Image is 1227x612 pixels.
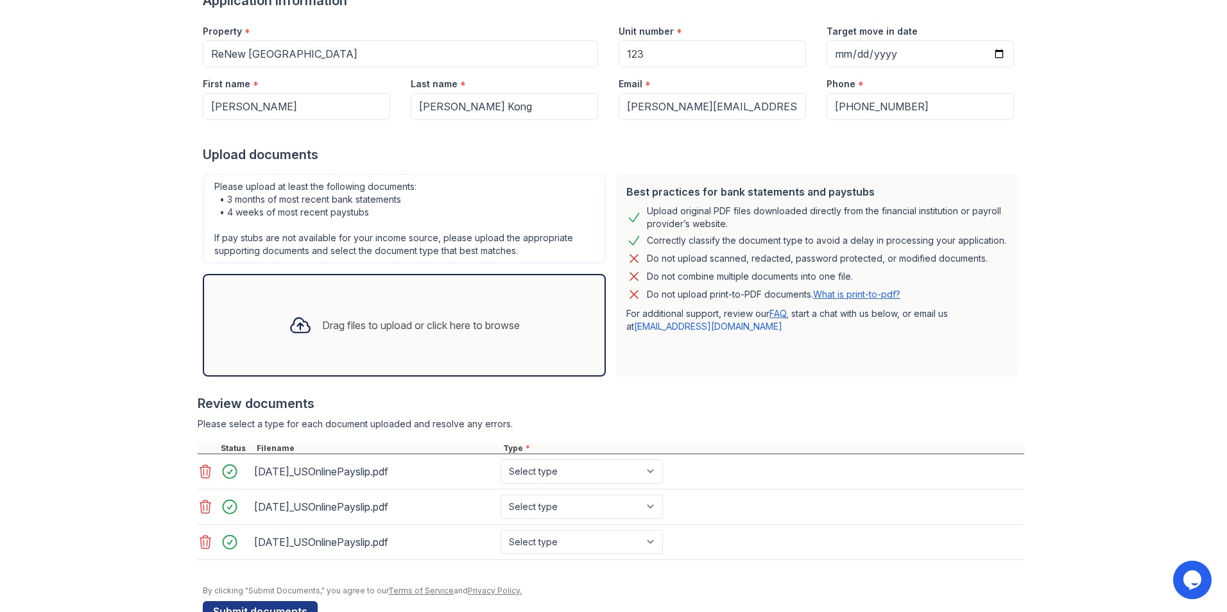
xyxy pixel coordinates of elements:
[501,443,1024,454] div: Type
[218,443,254,454] div: Status
[203,25,242,38] label: Property
[322,318,520,333] div: Drag files to upload or click here to browse
[203,78,250,90] label: First name
[619,25,674,38] label: Unit number
[203,586,1024,596] div: By clicking "Submit Documents," you agree to our and
[647,205,1009,230] div: Upload original PDF files downloaded directly from the financial institution or payroll provider’...
[827,78,855,90] label: Phone
[634,321,782,332] a: [EMAIL_ADDRESS][DOMAIN_NAME]
[1173,561,1214,599] iframe: chat widget
[198,418,1024,430] div: Please select a type for each document uploaded and resolve any errors.
[203,146,1024,164] div: Upload documents
[254,443,501,454] div: Filename
[254,461,495,482] div: [DATE]_USOnlinePayslip.pdf
[647,269,853,284] div: Do not combine multiple documents into one file.
[411,78,458,90] label: Last name
[198,395,1024,412] div: Review documents
[626,184,1009,200] div: Best practices for bank statements and paystubs
[827,25,918,38] label: Target move in date
[647,288,900,301] p: Do not upload print-to-PDF documents.
[254,497,495,517] div: [DATE]_USOnlinePayslip.pdf
[813,289,900,300] a: What is print-to-pdf?
[626,307,1009,333] p: For additional support, review our , start a chat with us below, or email us at
[769,308,786,319] a: FAQ
[388,586,454,595] a: Terms of Service
[647,251,988,266] div: Do not upload scanned, redacted, password protected, or modified documents.
[203,174,606,264] div: Please upload at least the following documents: • 3 months of most recent bank statements • 4 wee...
[468,586,522,595] a: Privacy Policy.
[647,233,1006,248] div: Correctly classify the document type to avoid a delay in processing your application.
[254,532,495,552] div: [DATE]_USOnlinePayslip.pdf
[619,78,642,90] label: Email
